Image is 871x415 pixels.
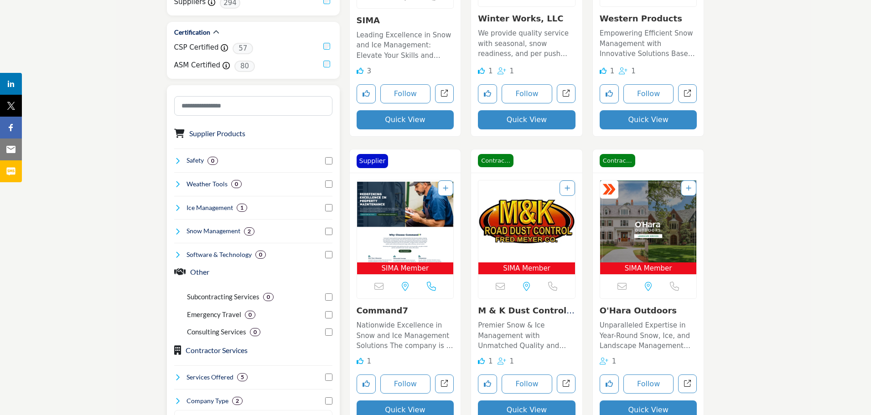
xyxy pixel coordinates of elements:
span: 80 [234,61,255,72]
a: Open ohara-outdoors in new tab [678,374,697,393]
h3: M & K Dust Control Inc [478,306,575,316]
b: 0 [259,251,262,258]
b: 0 [254,329,257,335]
b: 0 [267,294,270,300]
a: M & K Dust Control I... [478,306,575,325]
i: Like [478,67,485,74]
a: Open m-k-dust-control-inc in new tab [557,374,575,393]
a: Nationwide Excellence in Snow and Ice Management Solutions The company is a prominent leader in t... [357,318,454,351]
div: 0 Results For Emergency Travel [245,311,255,319]
button: Follow [380,374,431,394]
a: Open command7 in new tab [435,374,454,393]
span: 1 [488,67,493,75]
span: Contractor [478,154,513,168]
b: 5 [241,374,244,380]
input: Select Services Offered checkbox [325,374,332,381]
span: Contractor [600,154,635,168]
input: ASM Certified checkbox [323,61,330,67]
input: Select Snow Management checkbox [325,228,332,235]
b: 0 [235,181,238,187]
button: Like listing [357,374,376,394]
button: Contractor Services [186,345,248,356]
input: CSP Certified checkbox [323,43,330,50]
span: SIMA Member [359,263,452,274]
button: Quick View [478,110,575,129]
input: Select Safety checkbox [325,157,332,164]
a: We provide quality service with seasonal, snow readiness, and per push contracts with a variety o... [478,26,575,59]
i: Like [600,67,607,74]
h4: Safety: Safety refers to the measures, practices, and protocols implemented to protect individual... [187,156,204,165]
img: M & K Dust Control Inc [478,180,575,262]
span: 1 [367,357,371,365]
div: 0 Results For Subcontracting Services [263,293,274,301]
b: 2 [236,398,239,404]
h3: SIMA [357,15,454,26]
a: SIMA [357,15,380,25]
h3: O'Hara Outdoors [600,306,697,316]
p: Consulting Services: Consulting Services [187,327,246,337]
a: Command7 [357,306,408,315]
i: Like [478,358,485,364]
a: Empowering Efficient Snow Management with Innovative Solutions Based in [GEOGRAPHIC_DATA], [US_ST... [600,26,697,59]
button: Follow [623,374,674,394]
p: Unparalleled Expertise in Year-Round Snow, Ice, and Landscape Management Solutions With over twen... [600,320,697,351]
div: 2 Results For Company Type [232,397,243,405]
p: We provide quality service with seasonal, snow readiness, and per push contracts with a variety o... [478,28,575,59]
button: Follow [502,374,552,394]
span: 57 [233,43,253,54]
h3: Western Products [600,14,697,24]
span: SIMA Member [602,263,695,274]
p: Emergency Travel: Emergency Travel [187,309,241,320]
label: CSP Certified [174,42,219,53]
p: Leading Excellence in Snow and Ice Management: Elevate Your Skills and Safety Standards! Operatin... [357,30,454,61]
div: Followers [600,356,617,367]
a: Open sima in new tab [435,84,454,103]
div: 0 Results For Weather Tools [231,180,242,188]
a: Premier Snow & Ice Management with Unmatched Quality and Unwavering Customer Commitment Since [DA... [478,318,575,351]
span: 1 [510,357,514,365]
span: 3 [367,67,371,75]
button: Quick View [600,110,697,129]
input: Select Subcontracting Services checkbox [325,293,332,301]
label: ASM Certified [174,60,221,71]
h4: Weather Tools: Weather Tools refer to instruments, software, and technologies used to monitor, pr... [187,179,228,189]
a: Open Listing in new tab [478,180,575,275]
button: Like listing [478,84,497,103]
button: Follow [502,84,552,103]
img: ASM Certified Badge Icon [602,183,616,196]
p: Nationwide Excellence in Snow and Ice Management Solutions The company is a prominent leader in t... [357,320,454,351]
input: Select Weather Tools checkbox [325,180,332,188]
span: 1 [510,67,514,75]
button: Follow [380,84,431,103]
h3: Winter Works, LLC [478,14,575,24]
div: 0 Results For Consulting Services [250,328,260,336]
div: Followers [619,66,636,77]
b: 0 [249,312,252,318]
i: Like [357,358,363,364]
a: Open Listing in new tab [357,180,454,275]
a: Add To List [443,184,448,192]
img: O'Hara Outdoors [600,180,697,262]
h4: Company Type: A Company Type refers to the legal structure of a business, such as sole proprietor... [187,396,228,405]
span: 1 [631,67,636,75]
button: Like listing [600,374,619,394]
input: Select Consulting Services checkbox [325,328,332,336]
button: Like listing [357,84,376,103]
h3: Supplier Products [189,128,245,139]
a: Open western-productssnowplows in new tab [678,84,697,103]
input: Select Emergency Travel checkbox [325,311,332,318]
span: 1 [612,357,617,365]
h3: Command7 [357,306,454,316]
a: Add To List [565,184,570,192]
div: Followers [498,356,514,367]
p: Supplier [359,156,386,166]
input: Select Software & Technology checkbox [325,251,332,258]
a: Open Listing in new tab [600,180,697,275]
a: O'Hara Outdoors [600,306,677,315]
a: Leading Excellence in Snow and Ice Management: Elevate Your Skills and Safety Standards! Operatin... [357,28,454,61]
div: 1 Results For Ice Management [237,204,247,212]
div: 2 Results For Snow Management [244,227,254,236]
button: Like listing [478,374,497,394]
p: Premier Snow & Ice Management with Unmatched Quality and Unwavering Customer Commitment Since [DA... [478,320,575,351]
